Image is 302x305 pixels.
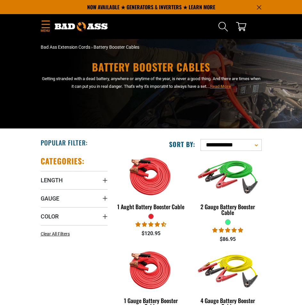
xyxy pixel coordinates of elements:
[41,19,50,34] summary: Menu
[41,156,85,166] h2: Categories:
[194,235,261,243] div: $86.95
[194,240,262,301] img: yellow
[117,156,184,213] a: features 1 Aught Battery Booster Cable
[41,44,262,51] nav: breadcrumbs
[194,156,261,219] a: green 2 Gauge Battery Booster Cable
[41,45,90,50] a: Bad Ass Extension Cords
[117,204,184,210] div: 1 Aught Battery Booster Cable
[218,21,228,32] summary: Search
[117,146,185,207] img: features
[94,45,139,50] span: Battery Booster Cables
[210,84,231,89] span: Read More
[194,146,262,207] img: green
[41,231,72,237] a: Clear All Filters
[41,28,50,33] span: Menu
[169,140,195,148] label: Sort by:
[91,45,93,50] span: ›
[41,231,70,236] span: Clear All Filters
[194,204,261,215] div: 2 Gauge Battery Booster Cable
[117,240,185,301] img: orange
[41,195,59,202] span: Gauge
[55,22,108,31] img: Bad Ass Extension Cords
[117,230,184,237] div: $120.95
[41,213,59,220] span: Color
[41,62,262,72] h1: Battery Booster Cables
[41,138,88,147] h2: Popular Filter:
[41,171,108,189] summary: Length
[41,189,108,207] summary: Gauge
[41,207,108,225] summary: Color
[41,177,63,184] span: Length
[42,76,260,89] span: Getting stranded with a dead battery, anywhere or anytime of the year, is never a good thing. And...
[135,221,166,227] span: 4.56 stars
[212,227,243,233] span: 5.00 stars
